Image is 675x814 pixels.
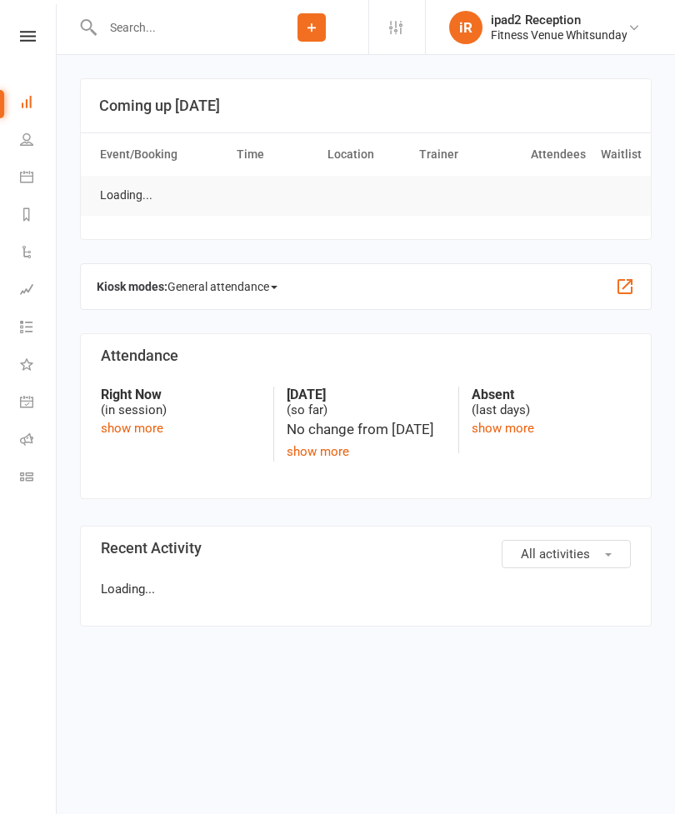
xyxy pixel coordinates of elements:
[320,133,411,176] th: Location
[101,347,631,364] h3: Attendance
[20,160,57,197] a: Calendar
[20,122,57,160] a: People
[20,460,57,497] a: Class kiosk mode
[20,422,57,460] a: Roll call kiosk mode
[491,12,627,27] div: ipad2 Reception
[101,421,163,436] a: show more
[20,272,57,310] a: Assessments
[20,347,57,385] a: What's New
[92,133,229,176] th: Event/Booking
[491,27,627,42] div: Fitness Venue Whitsunday
[92,176,160,215] td: Loading...
[521,547,590,562] span: All activities
[593,133,639,176] th: Waitlist
[287,387,446,418] div: (so far)
[412,133,502,176] th: Trainer
[287,418,446,441] div: No change from [DATE]
[502,540,631,568] button: All activities
[101,579,631,599] p: Loading...
[20,85,57,122] a: Dashboard
[449,11,482,44] div: iR
[20,385,57,422] a: General attendance kiosk mode
[287,387,446,402] strong: [DATE]
[97,16,255,39] input: Search...
[167,273,277,300] span: General attendance
[97,280,167,293] strong: Kiosk modes:
[229,133,320,176] th: Time
[472,387,631,418] div: (last days)
[99,97,632,114] h3: Coming up [DATE]
[20,197,57,235] a: Reports
[472,387,631,402] strong: Absent
[101,387,261,418] div: (in session)
[101,540,631,557] h3: Recent Activity
[101,387,261,402] strong: Right Now
[287,444,349,459] a: show more
[502,133,593,176] th: Attendees
[472,421,534,436] a: show more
